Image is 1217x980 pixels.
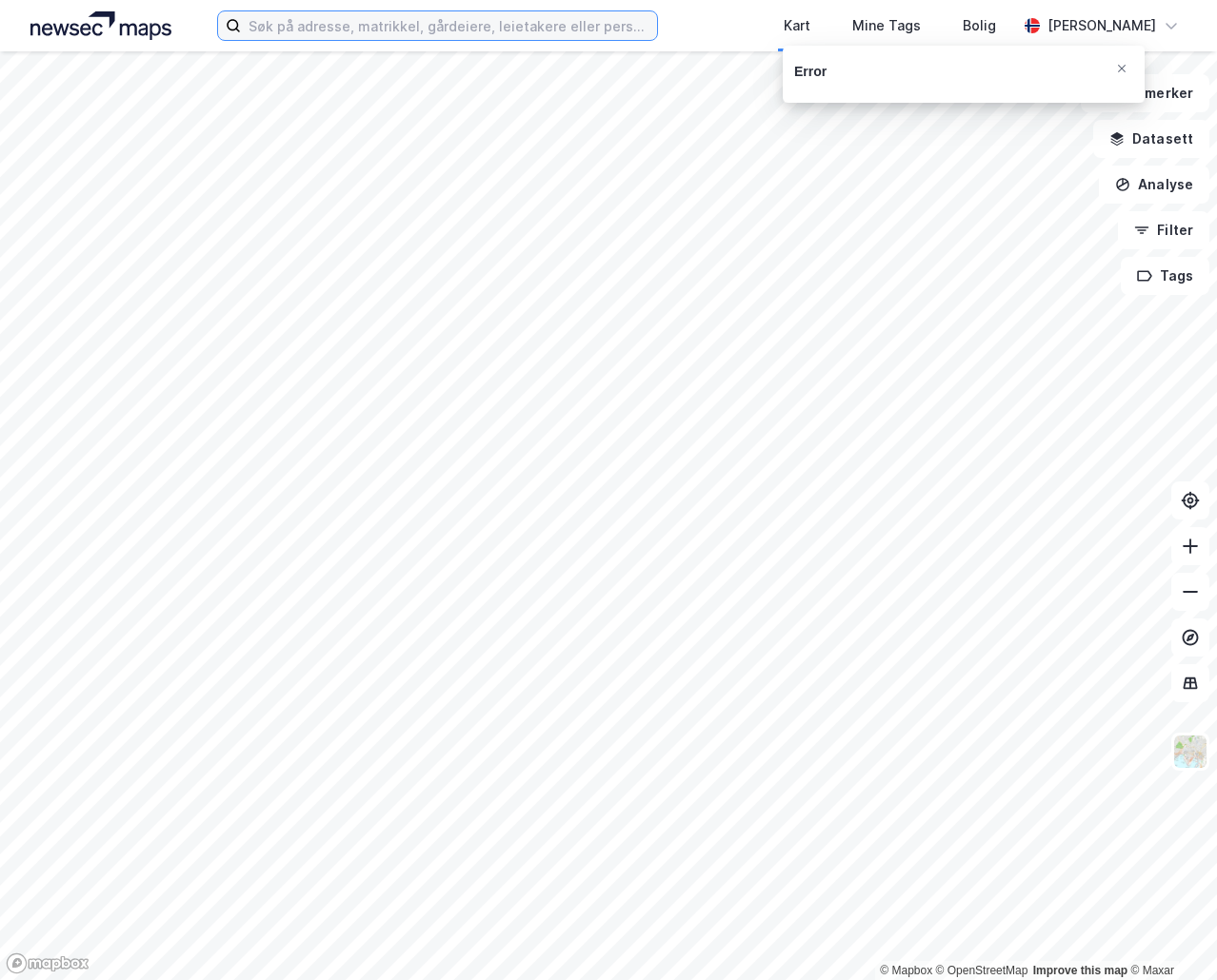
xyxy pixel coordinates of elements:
[1172,734,1208,770] img: Z
[784,14,810,37] div: Kart
[1047,14,1156,37] div: [PERSON_NAME]
[1033,964,1127,977] a: Improve this map
[936,964,1028,977] a: OpenStreetMap
[6,952,90,974] a: Mapbox homepage
[1121,257,1209,295] button: Tags
[852,14,921,37] div: Mine Tags
[241,11,657,40] input: Søk på adresse, matrikkel, gårdeiere, leietakere eller personer
[963,14,996,37] div: Bolig
[1122,889,1217,980] div: Kontrollprogram for chat
[880,964,932,977] a: Mapbox
[794,61,827,84] div: Error
[1122,889,1217,980] iframe: Chat Widget
[30,11,171,40] img: logo.a4113a55bc3d86da70a041830d287a7e.svg
[1099,166,1209,204] button: Analyse
[1118,211,1209,249] button: Filter
[1093,120,1209,158] button: Datasett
